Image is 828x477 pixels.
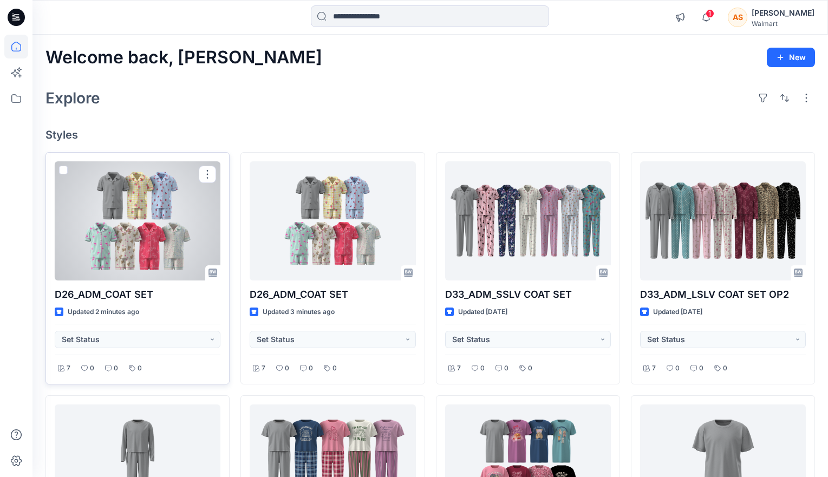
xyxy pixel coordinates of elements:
a: D33_ADM_SSLV COAT SET [445,161,611,280]
p: 0 [90,363,94,374]
p: 0 [528,363,532,374]
button: New [767,48,815,67]
a: D26_ADM_COAT SET [250,161,415,280]
p: Updated 2 minutes ago [68,306,139,318]
div: AS [728,8,747,27]
p: Updated 3 minutes ago [263,306,335,318]
a: D26_ADM_COAT SET [55,161,220,280]
p: 0 [114,363,118,374]
span: 1 [706,9,714,18]
p: 0 [285,363,289,374]
h2: Explore [45,89,100,107]
p: D33_ADM_SSLV COAT SET [445,287,611,302]
p: 0 [675,363,680,374]
p: D26_ADM_COAT SET [55,287,220,302]
p: 0 [138,363,142,374]
p: Updated [DATE] [458,306,507,318]
p: 0 [480,363,485,374]
h4: Styles [45,128,815,141]
p: 0 [723,363,727,374]
p: 7 [652,363,656,374]
div: Walmart [752,19,814,28]
p: D33_ADM_LSLV COAT SET OP2 [640,287,806,302]
p: 0 [699,363,703,374]
p: 0 [332,363,337,374]
p: Updated [DATE] [653,306,702,318]
p: 0 [504,363,508,374]
h2: Welcome back, [PERSON_NAME] [45,48,322,68]
a: D33_ADM_LSLV COAT SET OP2 [640,161,806,280]
p: 7 [67,363,70,374]
p: 7 [262,363,265,374]
p: D26_ADM_COAT SET [250,287,415,302]
div: [PERSON_NAME] [752,6,814,19]
p: 0 [309,363,313,374]
p: 7 [457,363,461,374]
